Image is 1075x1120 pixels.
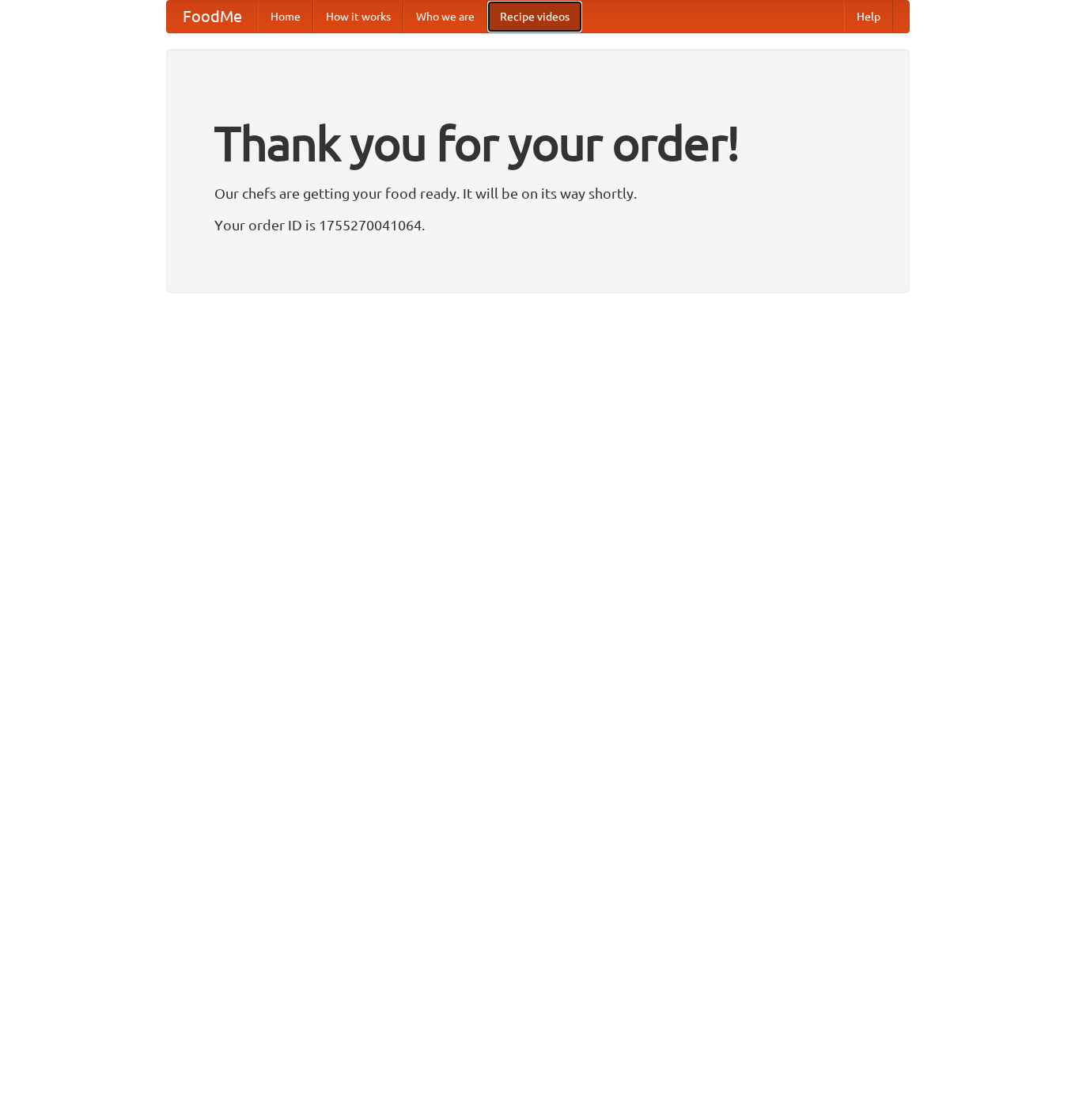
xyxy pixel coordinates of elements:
[313,1,403,32] a: How it works
[214,213,861,237] p: Your order ID is 1755270041064.
[167,1,258,32] a: FoodMe
[487,1,582,32] a: Recipe videos
[844,1,893,32] a: Help
[214,105,861,181] h1: Thank you for your order!
[258,1,313,32] a: Home
[214,181,861,205] p: Our chefs are getting your food ready. It will be on its way shortly.
[403,1,487,32] a: Who we are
